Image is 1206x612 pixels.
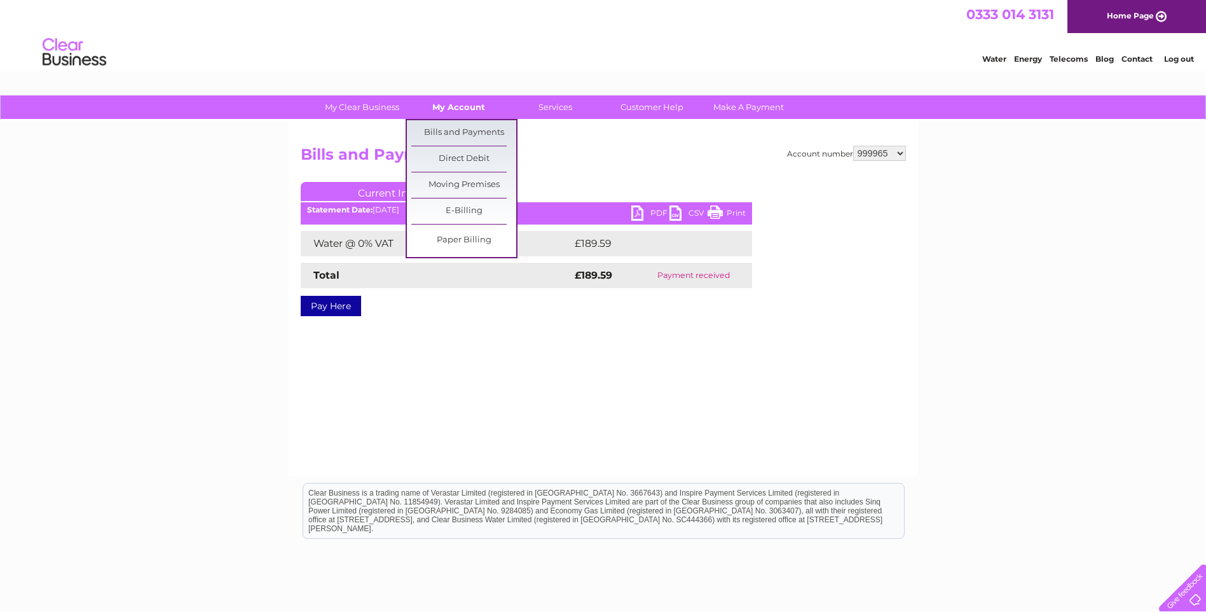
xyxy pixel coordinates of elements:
a: Water [982,54,1006,64]
a: Pay Here [301,296,361,316]
td: £189.59 [572,231,729,256]
img: logo.png [42,33,107,72]
div: Account number [787,146,906,161]
a: 0333 014 3131 [966,6,1054,22]
b: Statement Date: [307,205,373,214]
a: My Account [406,95,511,119]
h2: Bills and Payments [301,146,906,170]
a: Services [503,95,608,119]
td: Water @ 0% VAT [301,231,572,256]
a: Log out [1164,54,1194,64]
strong: Total [313,269,339,281]
a: My Clear Business [310,95,415,119]
a: Energy [1014,54,1042,64]
a: Customer Help [600,95,704,119]
strong: £189.59 [575,269,612,281]
td: Payment received [636,263,751,288]
a: Moving Premises [411,172,516,198]
a: Make A Payment [696,95,801,119]
a: Telecoms [1050,54,1088,64]
div: [DATE] [301,205,752,214]
div: Clear Business is a trading name of Verastar Limited (registered in [GEOGRAPHIC_DATA] No. 3667643... [303,7,904,62]
a: Blog [1095,54,1114,64]
a: Bills and Payments [411,120,516,146]
a: PDF [631,205,669,224]
a: Print [708,205,746,224]
a: Contact [1121,54,1153,64]
a: CSV [669,205,708,224]
a: Direct Debit [411,146,516,172]
a: Current Invoice [301,182,491,201]
a: Paper Billing [411,228,516,253]
a: E-Billing [411,198,516,224]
